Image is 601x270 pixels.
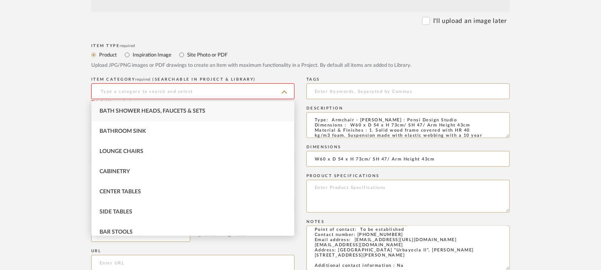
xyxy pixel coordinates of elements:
[100,229,133,235] span: Bar Stools
[306,106,510,111] div: Description
[153,77,256,81] span: (Searchable in Project & Library)
[306,219,510,224] div: Notes
[100,209,132,215] span: Side Tables
[306,145,510,149] div: Dimensions
[132,51,171,59] label: Inspiration Image
[91,77,295,82] div: ITEM CATEGORY
[100,169,130,174] span: Cabinetry
[135,77,151,81] span: required
[91,249,295,253] div: URL
[91,50,510,60] mat-radio-group: Select item type
[91,43,510,48] div: Item Type
[306,174,510,178] div: Product Specifications
[120,44,135,48] span: required
[100,149,143,154] span: Lounge Chairs
[306,151,510,167] input: Enter Dimensions
[433,16,507,26] label: I'll upload an image later
[100,108,205,114] span: Bath Shower Heads, Faucets & Sets
[306,77,510,82] div: Tags
[91,62,510,70] div: Upload JPG/PNG images or PDF drawings to create an item with maximum functionality in a Project. ...
[91,83,295,99] input: Type a category to search and select
[100,128,146,134] span: Bathroom Sink
[100,189,141,194] span: Center Tables
[186,51,227,59] label: Site Photo or PDF
[98,51,117,59] label: Product
[306,83,510,99] input: Enter Keywords, Separated by Commas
